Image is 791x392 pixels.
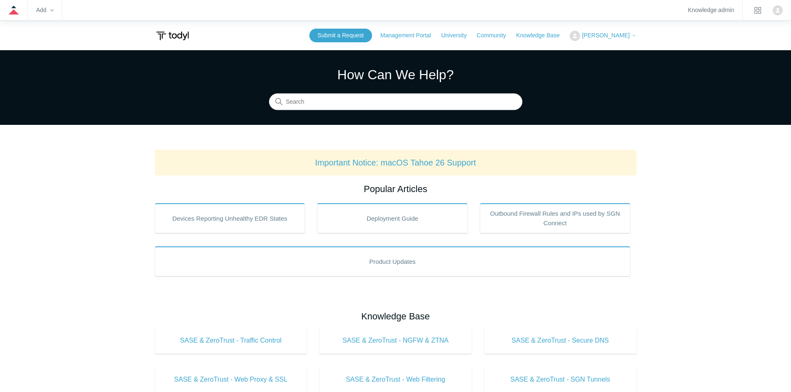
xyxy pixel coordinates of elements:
[441,31,475,40] a: University
[269,94,522,110] input: Search
[155,246,630,276] a: Product Updates
[317,203,468,233] a: Deployment Guide
[773,5,783,15] img: user avatar
[155,28,190,44] img: Todyl Support Center Help Center home page
[497,336,624,346] span: SASE & ZeroTrust - Secure DNS
[315,158,476,167] a: Important Notice: macOS Tahoe 26 Support
[269,65,522,85] h1: How Can We Help?
[773,5,783,15] zd-hc-trigger: Click your profile icon to open the profile menu
[155,309,637,323] h2: Knowledge Base
[155,327,307,354] a: SASE & ZeroTrust - Traffic Control
[167,375,295,385] span: SASE & ZeroTrust - Web Proxy & SSL
[570,31,636,41] button: [PERSON_NAME]
[477,31,514,40] a: Community
[688,8,734,12] a: Knowledge admin
[155,203,305,233] a: Devices Reporting Unhealthy EDR States
[380,31,439,40] a: Management Portal
[516,31,568,40] a: Knowledge Base
[36,8,54,12] zd-hc-trigger: Add
[497,375,624,385] span: SASE & ZeroTrust - SGN Tunnels
[319,327,472,354] a: SASE & ZeroTrust - NGFW & ZTNA
[484,327,637,354] a: SASE & ZeroTrust - Secure DNS
[332,375,459,385] span: SASE & ZeroTrust - Web Filtering
[167,336,295,346] span: SASE & ZeroTrust - Traffic Control
[155,182,637,196] h2: Popular Articles
[309,29,372,42] a: Submit a Request
[332,336,459,346] span: SASE & ZeroTrust - NGFW & ZTNA
[480,203,630,233] a: Outbound Firewall Rules and IPs used by SGN Connect
[582,32,629,39] span: [PERSON_NAME]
